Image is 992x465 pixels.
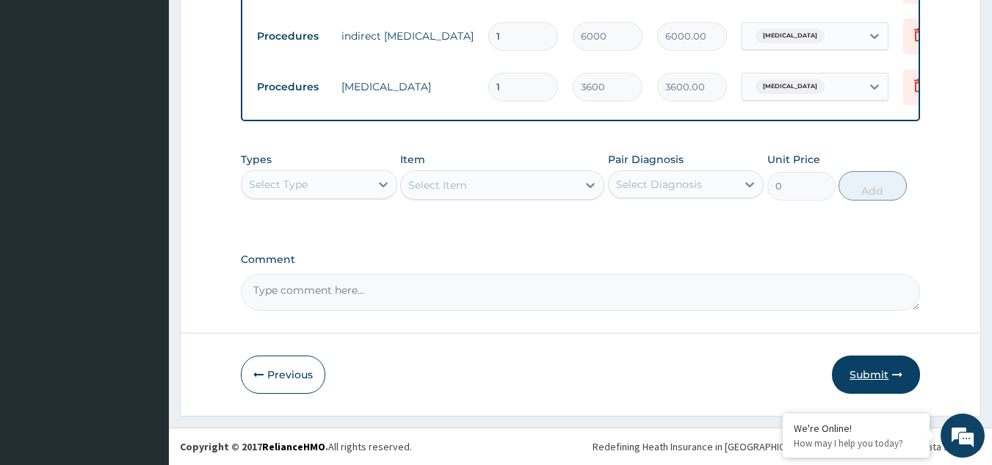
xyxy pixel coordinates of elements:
[169,428,992,465] footer: All rights reserved.
[616,177,702,192] div: Select Diagnosis
[241,7,276,43] div: Minimize live chat window
[334,72,481,101] td: [MEDICAL_DATA]
[593,439,981,454] div: Redefining Heath Insurance in [GEOGRAPHIC_DATA] using Telemedicine and Data Science!
[27,73,59,110] img: d_794563401_company_1708531726252_794563401
[756,79,825,94] span: [MEDICAL_DATA]
[794,437,919,450] p: How may I help you today?
[249,177,308,192] div: Select Type
[262,440,325,453] a: RelianceHMO
[7,309,280,361] textarea: Type your message and hit 'Enter'
[767,152,820,167] label: Unit Price
[839,171,907,201] button: Add
[794,422,919,435] div: We're Online!
[241,154,272,166] label: Types
[241,356,325,394] button: Previous
[85,139,203,287] span: We're online!
[608,152,684,167] label: Pair Diagnosis
[241,253,921,266] label: Comment
[180,440,328,453] strong: Copyright © 2017 .
[250,73,334,101] td: Procedures
[334,21,481,51] td: indirect [MEDICAL_DATA]
[400,152,425,167] label: Item
[756,29,825,43] span: [MEDICAL_DATA]
[250,23,334,50] td: Procedures
[832,356,920,394] button: Submit
[76,82,247,101] div: Chat with us now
